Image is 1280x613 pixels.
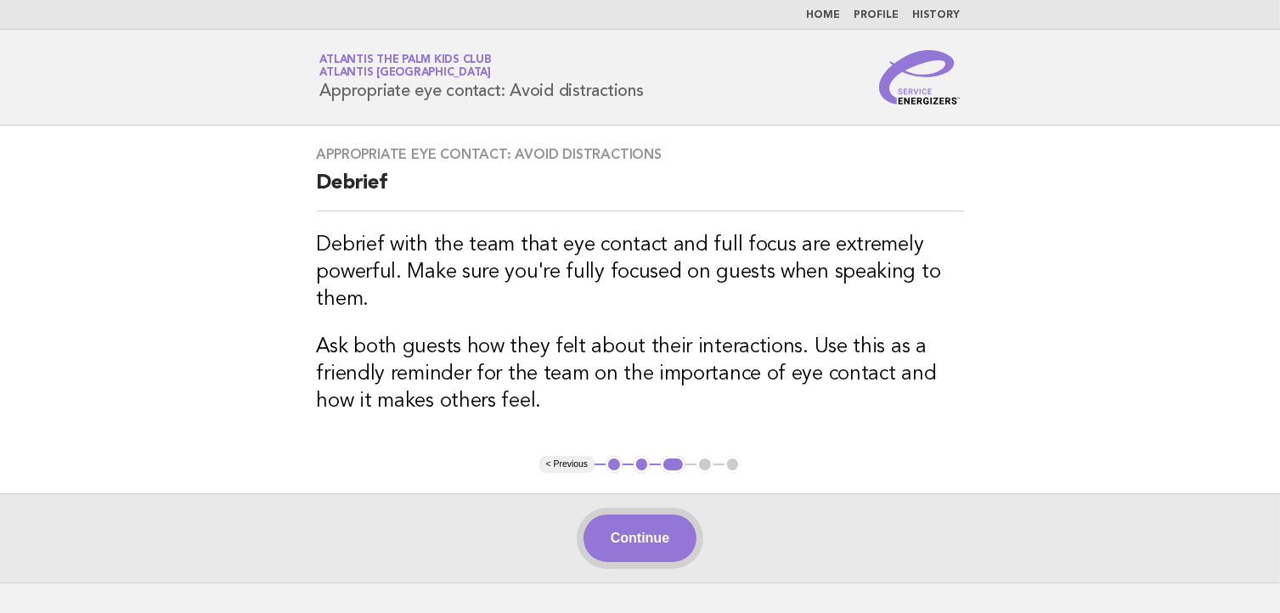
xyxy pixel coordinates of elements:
[320,54,492,78] a: Atlantis The Palm Kids ClubAtlantis [GEOGRAPHIC_DATA]
[317,146,964,163] h3: Appropriate eye contact: Avoid distractions
[606,456,623,473] button: 1
[317,334,964,415] h3: Ask both guests how they felt about their interactions. Use this as a friendly reminder for the t...
[854,10,899,20] a: Profile
[634,456,651,473] button: 2
[320,68,492,79] span: Atlantis [GEOGRAPHIC_DATA]
[584,515,696,562] button: Continue
[317,232,964,313] h3: Debrief with the team that eye contact and full focus are extremely powerful. Make sure you're fu...
[879,50,961,104] img: Service Energizers
[539,456,595,473] button: < Previous
[913,10,961,20] a: History
[661,456,685,473] button: 3
[320,55,644,99] h1: Appropriate eye contact: Avoid distractions
[317,170,964,211] h2: Debrief
[807,10,841,20] a: Home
